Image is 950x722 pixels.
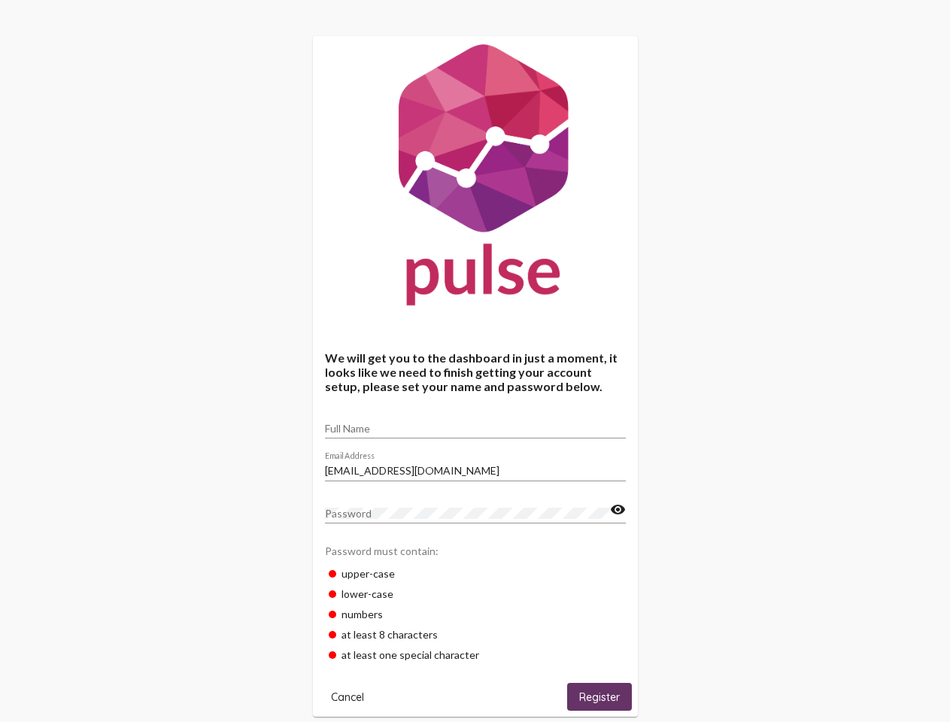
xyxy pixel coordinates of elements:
[325,604,626,624] div: numbers
[325,584,626,604] div: lower-case
[325,563,626,584] div: upper-case
[610,501,626,519] mat-icon: visibility
[313,36,638,320] img: Pulse For Good Logo
[579,690,620,704] span: Register
[325,537,626,563] div: Password must contain:
[567,683,632,711] button: Register
[319,683,376,711] button: Cancel
[325,350,626,393] h4: We will get you to the dashboard in just a moment, it looks like we need to finish getting your a...
[325,645,626,665] div: at least one special character
[331,690,364,704] span: Cancel
[325,624,626,645] div: at least 8 characters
